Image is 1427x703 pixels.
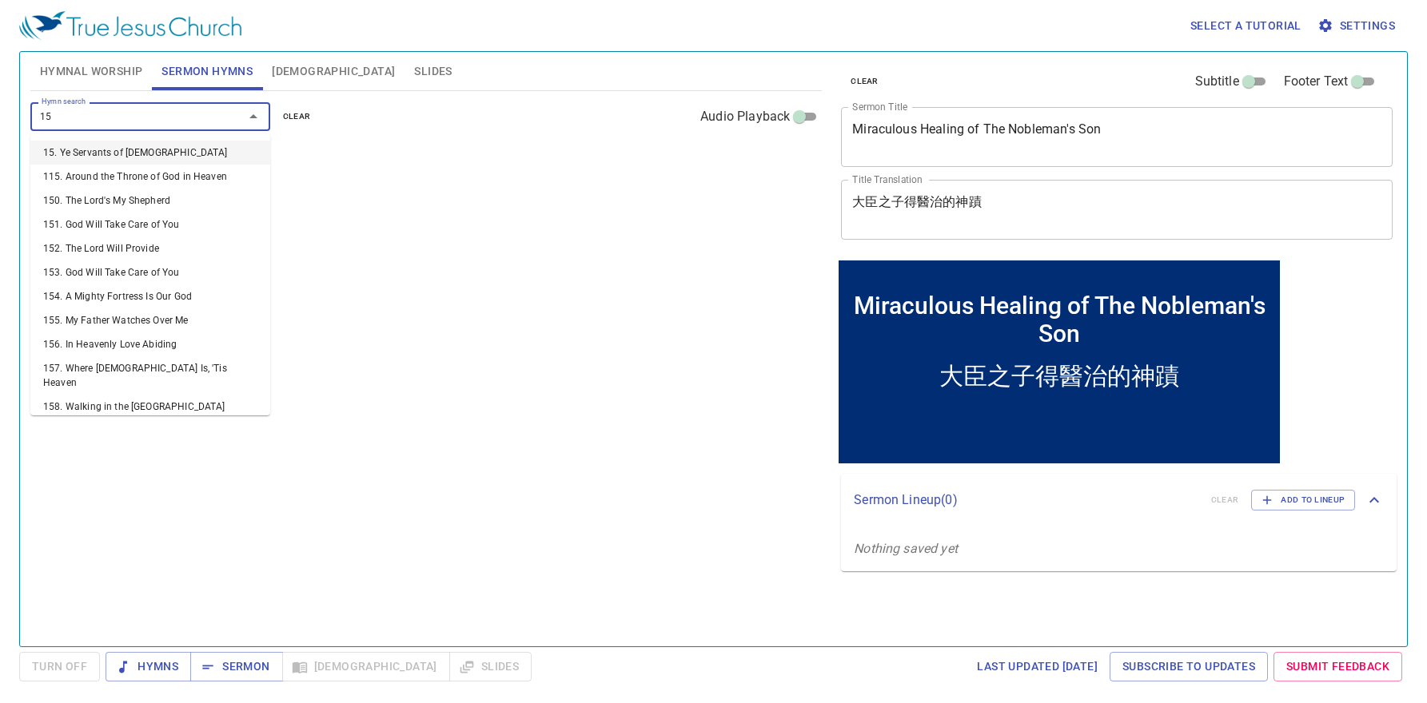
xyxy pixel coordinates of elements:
li: 154. A Mighty Fortress Is Our God [30,284,270,308]
li: 151. God Will Take Care of You [30,212,270,236]
button: clear [273,107,321,126]
span: Sermon [203,657,269,677]
p: Sermon Lineup ( 0 ) [854,491,1198,510]
li: 115. Around the Throne of God in Heaven [30,165,270,189]
a: Submit Feedback [1274,652,1402,681]
li: 150. The Lord's My Shepherd [30,189,270,212]
li: 155. My Father Watches Over Me [30,308,270,332]
textarea: 大臣之子得醫治的神蹟 [852,194,1381,224]
span: clear [283,109,311,124]
span: Hymnal Worship [40,62,143,81]
li: 156. In Heavenly Love Abiding [30,332,270,356]
span: clear [851,74,879,89]
span: Add to Lineup [1262,493,1345,507]
span: Audio Playback [700,107,790,126]
span: Last updated [DATE] [977,657,1098,677]
button: Add to Lineup [1251,490,1355,510]
span: Select a tutorial [1190,16,1301,36]
span: Footer Text [1284,72,1349,91]
span: Submit Feedback [1286,657,1389,677]
li: 153. God Will Take Care of You [30,260,270,284]
span: Sermon Hymns [161,62,253,81]
i: Nothing saved yet [854,541,958,556]
li: 15. Ye Servants of [DEMOGRAPHIC_DATA] [30,141,270,165]
li: 158. Walking in the [GEOGRAPHIC_DATA] [30,395,270,419]
span: Hymns [118,657,178,677]
button: Settings [1314,11,1401,41]
button: Select a tutorial [1184,11,1308,41]
button: Close [242,105,265,128]
span: Subscribe to Updates [1122,657,1255,677]
span: [DEMOGRAPHIC_DATA] [272,62,395,81]
li: 157. Where [DEMOGRAPHIC_DATA] Is, 'Tis Heaven [30,356,270,395]
a: Subscribe to Updates [1110,652,1268,681]
a: Last updated [DATE] [971,652,1104,681]
span: Settings [1321,16,1395,36]
li: 152. The Lord Will Provide [30,236,270,260]
span: Subtitle [1195,72,1239,91]
button: Sermon [190,652,282,681]
div: Sermon Lineup(0)clearAdd to Lineup [841,474,1397,526]
iframe: from-child [835,256,1284,467]
textarea: Miraculous Healing of The Nobleman's Son [852,121,1381,152]
img: True Jesus Church [19,11,241,40]
button: Hymns [106,652,191,681]
button: clear [841,72,888,91]
span: Slides [414,62,452,81]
